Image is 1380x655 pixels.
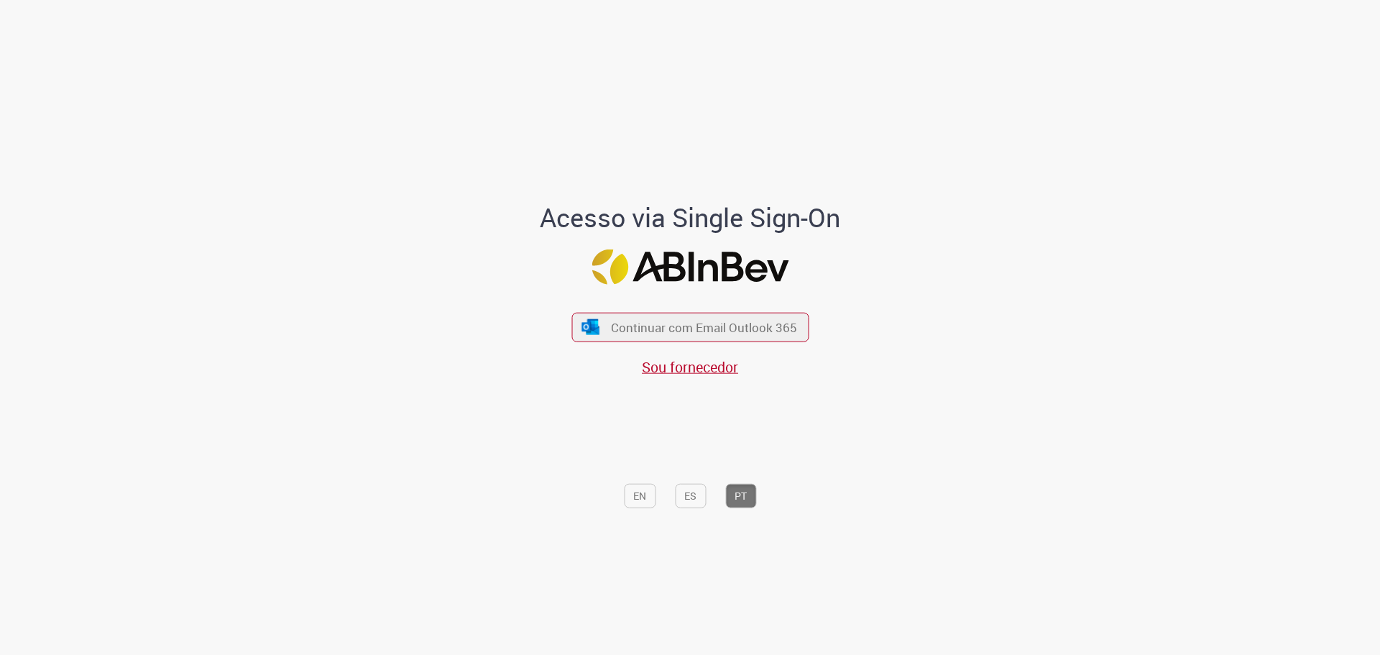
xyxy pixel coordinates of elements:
button: PT [725,483,756,508]
span: Continuar com Email Outlook 365 [611,319,797,336]
h1: Acesso via Single Sign-On [491,203,890,232]
button: ícone Azure/Microsoft 360 Continuar com Email Outlook 365 [571,312,809,342]
img: ícone Azure/Microsoft 360 [581,319,601,334]
img: Logo ABInBev [592,249,788,284]
button: EN [624,483,655,508]
button: ES [675,483,706,508]
a: Sou fornecedor [642,357,738,377]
